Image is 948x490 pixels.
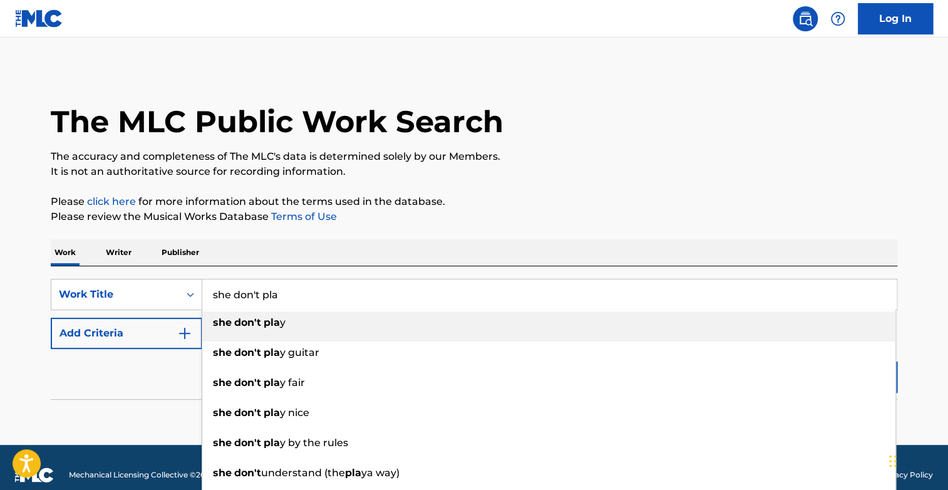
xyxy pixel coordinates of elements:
strong: don't [234,316,261,328]
strong: don't [234,437,261,449]
strong: she [213,316,232,328]
span: y nice [280,407,309,419]
span: Mechanical Licensing Collective © 2025 [69,469,214,481]
strong: don't [234,347,261,358]
span: y by the rules [280,437,348,449]
img: help [830,11,845,26]
strong: pla [264,407,280,419]
strong: pla [264,437,280,449]
span: ya way) [361,467,399,479]
p: Please for more information about the terms used in the database. [51,194,897,209]
span: understand (the [261,467,345,479]
a: Terms of Use [269,211,337,222]
strong: she [213,347,232,358]
strong: don't [234,467,261,479]
div: Drag [889,442,897,480]
span: y guitar [280,347,319,358]
p: The accuracy and completeness of The MLC's data is determined solely by our Members. [51,149,897,164]
p: Writer [102,239,135,266]
strong: she [213,377,232,388]
div: Help [825,6,850,31]
strong: she [213,467,232,479]
iframe: Chat Widget [885,430,948,490]
h1: The MLC Public Work Search [51,103,503,140]
span: y [280,316,286,328]
strong: she [213,407,232,419]
img: logo [15,467,54,482]
a: Public Search [793,6,818,31]
strong: pla [264,377,280,388]
img: MLC Logo [15,9,63,28]
a: click here [87,195,136,207]
strong: don't [234,377,261,388]
form: Search Form [51,279,897,399]
strong: pla [264,347,280,358]
a: Log In [858,3,933,34]
button: Add Criteria [51,318,202,349]
strong: don't [234,407,261,419]
strong: she [213,437,232,449]
p: It is not an authoritative source for recording information. [51,164,897,179]
p: Please review the Musical Works Database [51,209,897,224]
span: y fair [280,377,305,388]
strong: pla [264,316,280,328]
img: search [798,11,813,26]
img: 9d2ae6d4665cec9f34b9.svg [177,326,192,341]
strong: pla [345,467,361,479]
p: Work [51,239,80,266]
div: Work Title [59,287,172,302]
p: Publisher [158,239,203,266]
